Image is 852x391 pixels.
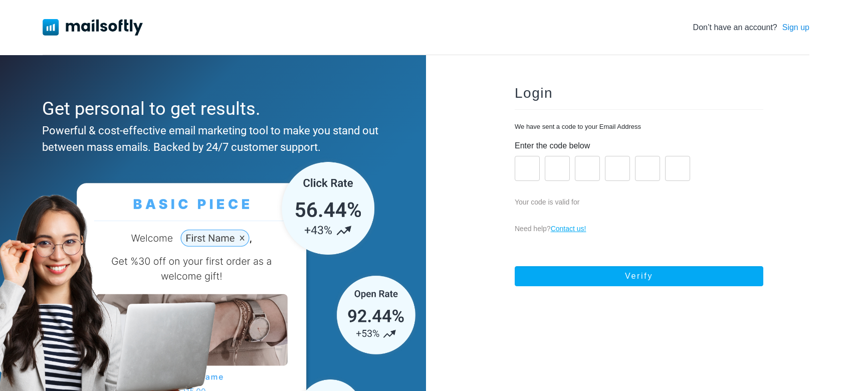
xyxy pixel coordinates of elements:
div: Don’t have an account? [693,22,809,34]
p: Need help? [515,224,763,234]
p: We have sent a code to your Email Address [515,122,641,132]
div: Powerful & cost-effective email marketing tool to make you stand out between mass emails. Backed ... [42,122,379,155]
div: Get personal to get results. [42,95,379,122]
img: Mailsoftly [43,19,143,35]
span: Login [515,85,553,101]
a: Sign up [782,22,809,34]
p: Enter the code below [515,140,763,152]
button: Verify [515,266,763,286]
p: Your code is valid for [515,197,763,208]
a: Contact us! [551,225,586,233]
